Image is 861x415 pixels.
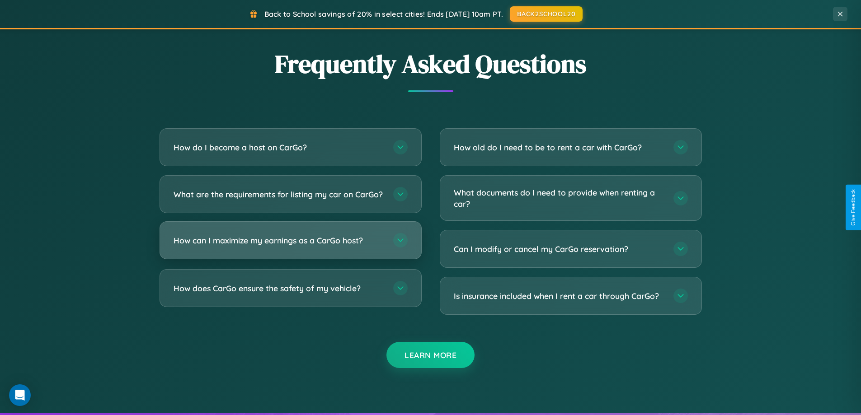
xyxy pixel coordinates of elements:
h3: What are the requirements for listing my car on CarGo? [174,189,384,200]
h3: What documents do I need to provide when renting a car? [454,187,664,209]
h3: Is insurance included when I rent a car through CarGo? [454,290,664,302]
h3: How does CarGo ensure the safety of my vehicle? [174,283,384,294]
span: Back to School savings of 20% in select cities! Ends [DATE] 10am PT. [264,9,503,19]
h3: How do I become a host on CarGo? [174,142,384,153]
div: Open Intercom Messenger [9,384,31,406]
h3: How old do I need to be to rent a car with CarGo? [454,142,664,153]
h3: Can I modify or cancel my CarGo reservation? [454,243,664,255]
h3: How can I maximize my earnings as a CarGo host? [174,235,384,246]
button: Learn More [386,342,475,368]
button: BACK2SCHOOL20 [510,6,583,22]
h2: Frequently Asked Questions [160,47,702,81]
div: Give Feedback [850,189,856,226]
